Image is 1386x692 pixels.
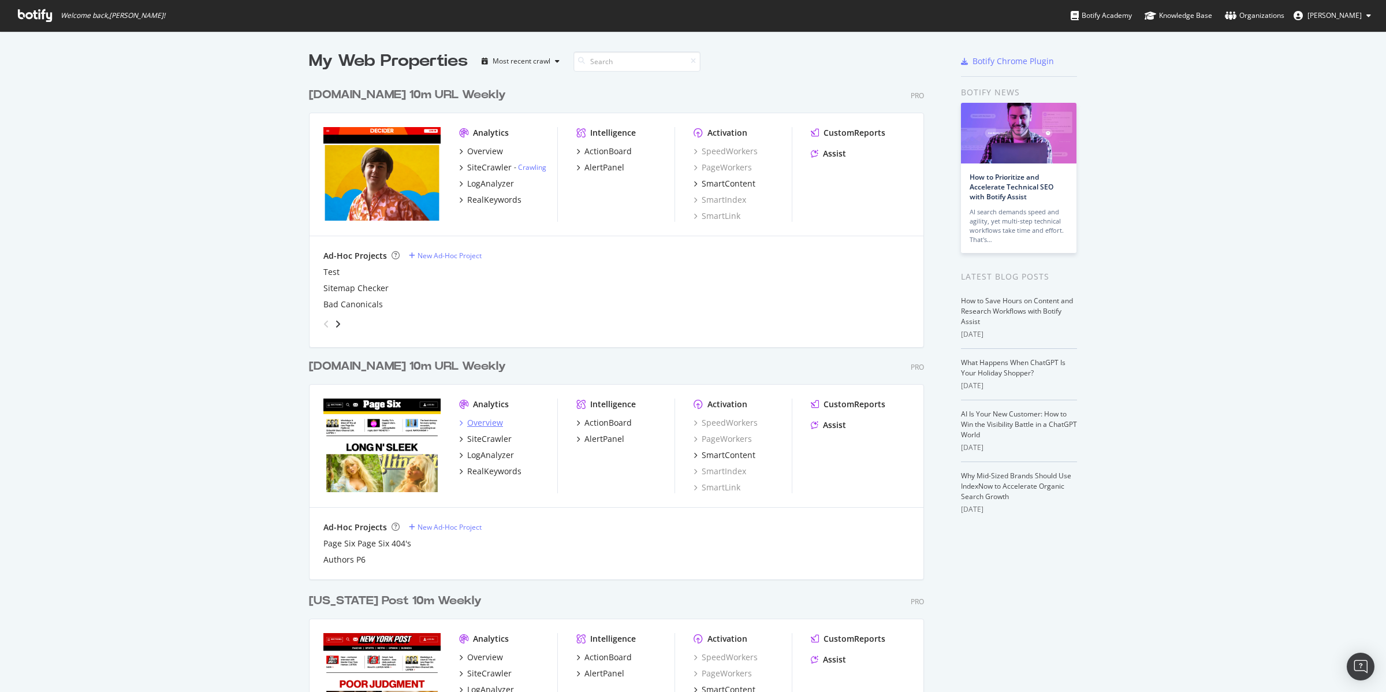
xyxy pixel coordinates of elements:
[694,146,758,157] a: SpeedWorkers
[323,399,441,492] img: www.Pagesix.com
[323,538,411,549] a: Page Six Page Six 404's
[514,162,546,172] div: -
[694,433,752,445] a: PageWorkers
[911,362,924,372] div: Pro
[973,55,1054,67] div: Botify Chrome Plugin
[323,554,366,565] a: Authors P6
[707,399,747,410] div: Activation
[323,299,383,310] div: Bad Canonicals
[1284,6,1380,25] button: [PERSON_NAME]
[323,522,387,533] div: Ad-Hoc Projects
[467,466,521,477] div: RealKeywords
[473,127,509,139] div: Analytics
[1225,10,1284,21] div: Organizations
[694,417,758,429] a: SpeedWorkers
[961,358,1065,378] a: What Happens When ChatGPT Is Your Holiday Shopper?
[694,482,740,493] a: SmartLink
[961,270,1077,283] div: Latest Blog Posts
[1347,653,1374,680] div: Open Intercom Messenger
[467,417,503,429] div: Overview
[309,87,511,103] a: [DOMAIN_NAME] 10m URL Weekly
[323,282,389,294] div: Sitemap Checker
[493,58,550,65] div: Most recent crawl
[334,318,342,330] div: angle-right
[323,250,387,262] div: Ad-Hoc Projects
[590,633,636,645] div: Intelligence
[467,146,503,157] div: Overview
[459,178,514,189] a: LogAnalyzer
[459,466,521,477] a: RealKeywords
[702,178,755,189] div: SmartContent
[811,654,846,665] a: Assist
[584,162,624,173] div: AlertPanel
[584,146,632,157] div: ActionBoard
[970,172,1053,202] a: How to Prioritize and Accelerate Technical SEO with Botify Assist
[309,593,482,609] div: [US_STATE] Post 10m Weekly
[970,207,1068,244] div: AI search demands speed and agility, yet multi-step technical workflows take time and effort. Tha...
[61,11,165,20] span: Welcome back, [PERSON_NAME] !
[694,210,740,222] a: SmartLink
[811,419,846,431] a: Assist
[418,522,482,532] div: New Ad-Hoc Project
[309,358,506,375] div: [DOMAIN_NAME] 10m URL Weekly
[811,127,885,139] a: CustomReports
[309,50,468,73] div: My Web Properties
[694,162,752,173] a: PageWorkers
[467,449,514,461] div: LogAnalyzer
[459,433,512,445] a: SiteCrawler
[961,381,1077,391] div: [DATE]
[694,466,746,477] a: SmartIndex
[309,593,486,609] a: [US_STATE] Post 10m Weekly
[409,522,482,532] a: New Ad-Hoc Project
[824,399,885,410] div: CustomReports
[459,162,546,173] a: SiteCrawler- Crawling
[961,442,1077,453] div: [DATE]
[823,148,846,159] div: Assist
[824,127,885,139] div: CustomReports
[467,162,512,173] div: SiteCrawler
[576,433,624,445] a: AlertPanel
[694,668,752,679] a: PageWorkers
[811,399,885,410] a: CustomReports
[911,91,924,101] div: Pro
[409,251,482,261] a: New Ad-Hoc Project
[518,162,546,172] a: Crawling
[961,504,1077,515] div: [DATE]
[694,178,755,189] a: SmartContent
[459,652,503,663] a: Overview
[961,296,1073,326] a: How to Save Hours on Content and Research Workflows with Botify Assist
[811,148,846,159] a: Assist
[811,633,885,645] a: CustomReports
[707,633,747,645] div: Activation
[824,633,885,645] div: CustomReports
[576,417,632,429] a: ActionBoard
[467,194,521,206] div: RealKeywords
[309,358,511,375] a: [DOMAIN_NAME] 10m URL Weekly
[459,668,512,679] a: SiteCrawler
[694,194,746,206] a: SmartIndex
[961,329,1077,340] div: [DATE]
[961,86,1077,99] div: Botify news
[823,419,846,431] div: Assist
[459,146,503,157] a: Overview
[459,194,521,206] a: RealKeywords
[473,399,509,410] div: Analytics
[584,652,632,663] div: ActionBoard
[590,127,636,139] div: Intelligence
[576,146,632,157] a: ActionBoard
[1071,10,1132,21] div: Botify Academy
[459,449,514,461] a: LogAnalyzer
[694,652,758,663] a: SpeedWorkers
[707,127,747,139] div: Activation
[573,51,701,72] input: Search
